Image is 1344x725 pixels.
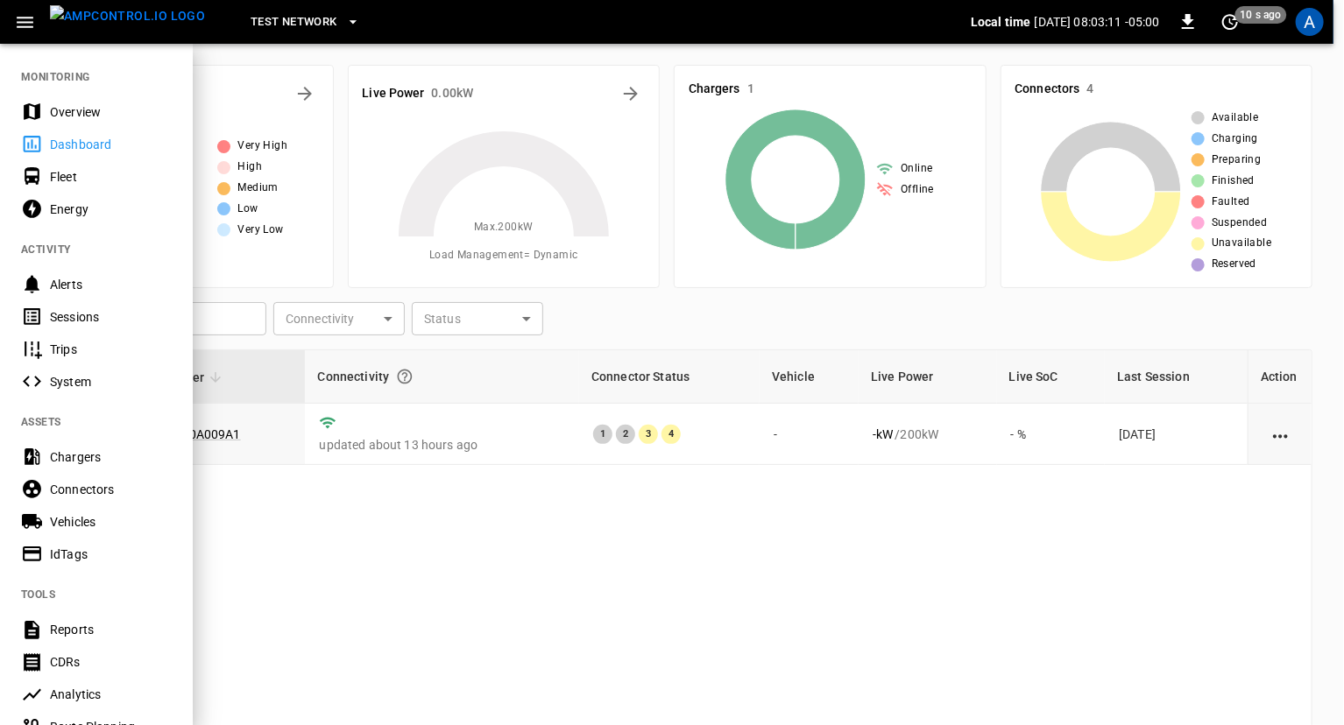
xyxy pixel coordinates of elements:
div: Dashboard [50,136,172,153]
div: Trips [50,341,172,358]
div: Chargers [50,448,172,466]
div: Energy [50,201,172,218]
div: Connectors [50,481,172,498]
div: Fleet [50,168,172,186]
div: Analytics [50,686,172,703]
div: Reports [50,621,172,638]
p: Local time [971,13,1031,31]
div: CDRs [50,653,172,671]
div: Overview [50,103,172,121]
div: System [50,373,172,391]
div: Sessions [50,308,172,326]
img: ampcontrol.io logo [50,5,205,27]
p: [DATE] 08:03:11 -05:00 [1035,13,1160,31]
button: set refresh interval [1216,8,1244,36]
span: Test Network [251,12,336,32]
span: 10 s ago [1235,6,1287,24]
div: Alerts [50,276,172,293]
div: Vehicles [50,513,172,531]
div: profile-icon [1296,8,1324,36]
div: IdTags [50,546,172,563]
